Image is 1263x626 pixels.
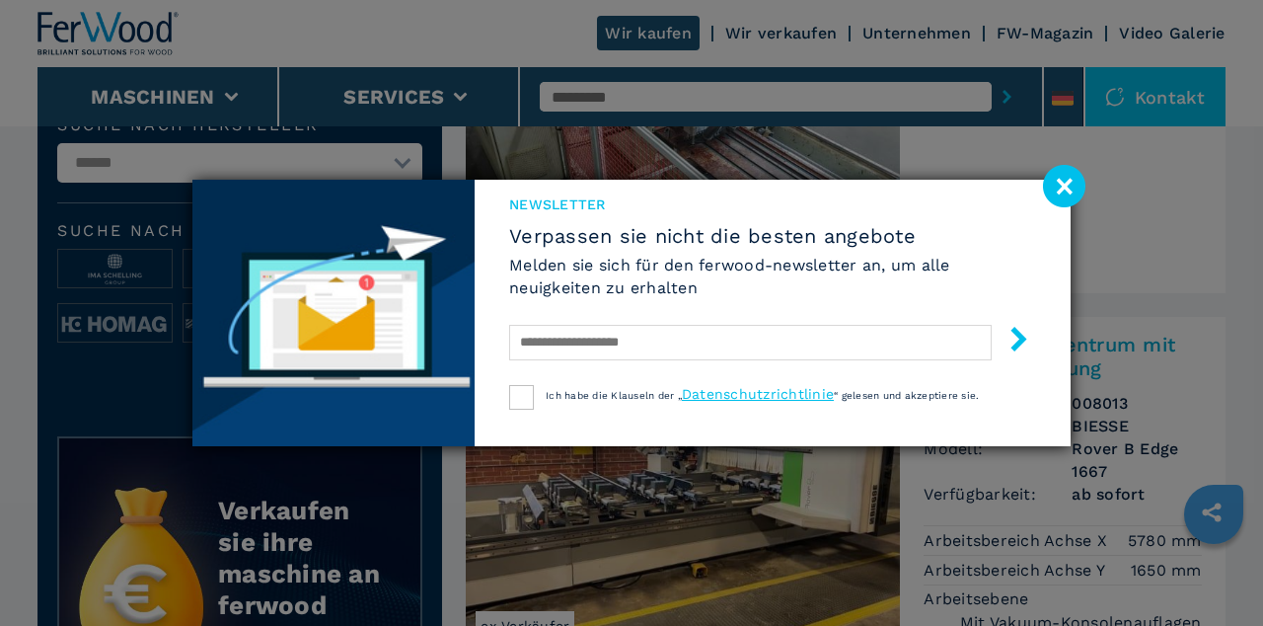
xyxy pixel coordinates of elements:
a: Datenschutzrichtlinie [682,386,834,402]
img: Newsletter image [192,180,475,446]
h6: Melden sie sich für den ferwood-newsletter an, um alle neuigkeiten zu erhalten [509,254,1036,299]
span: Newsletter [509,195,1036,214]
span: Verpassen sie nicht die besten angebote [509,224,1036,248]
span: “ gelesen und akzeptiere sie. [834,390,979,401]
span: Ich habe die Klauseln der „ [546,390,682,401]
button: submit-button [987,319,1031,365]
